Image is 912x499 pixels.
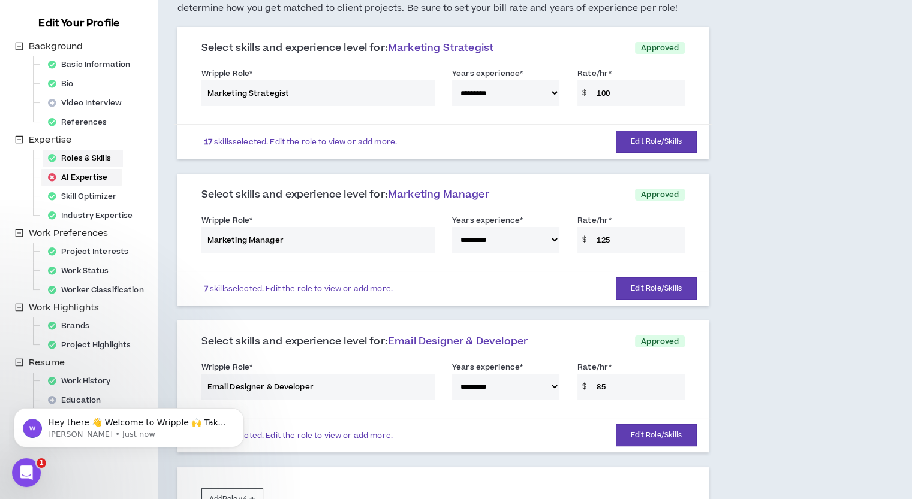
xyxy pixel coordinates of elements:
span: Background [29,40,83,53]
span: Select skills and experience level for: [201,41,493,55]
div: Project Highlights [43,337,143,353]
div: Skill Optimizer [43,188,128,205]
span: Resume [29,356,65,369]
span: Work Preferences [26,226,110,241]
div: Bio [43,75,86,92]
span: Background [26,40,85,54]
span: minus-square [15,303,23,312]
div: Industry Expertise [43,207,145,224]
span: minus-square [15,229,23,237]
span: minus-square [15,135,23,144]
p: skills selected. Edit the role to view or add more. [204,137,397,147]
button: Edit Role/Skills [616,424,697,446]
div: Project Interests [43,243,140,260]
div: AI Expertise [43,169,120,186]
span: Marketing Strategist [388,41,493,55]
div: Basic Information [43,56,142,73]
div: References [43,114,119,131]
span: Select skills and experience level for: [201,334,528,349]
div: Work History [43,373,123,389]
iframe: Intercom notifications message [9,383,249,467]
span: Marketing Manager [388,187,489,202]
iframe: Intercom live chat [12,458,41,487]
h3: Edit Your Profile [34,16,124,31]
span: Work Highlights [26,301,101,315]
span: Email Designer & Developer [388,334,528,349]
p: Approved [635,335,685,347]
div: Worker Classification [43,282,156,298]
b: 7 [204,283,208,294]
span: Work Preferences [29,227,108,240]
p: skills selected. Edit the role to view or add more. [204,431,393,440]
p: Approved [635,189,685,201]
span: Select skills and experience level for: [201,187,489,202]
p: Approved [635,42,685,54]
button: Edit Role/Skills [616,131,697,153]
p: skills selected. Edit the role to view or add more. [204,284,393,294]
span: 1 [37,458,46,468]
button: Edit Role/Skills [616,277,697,300]
div: Brands [43,317,101,334]
div: Roles & Skills [43,150,123,167]
span: Resume [26,356,67,370]
div: Video Interview [43,95,134,111]
span: Expertise [29,134,71,146]
div: Work Status [43,262,121,279]
span: minus-square [15,358,23,367]
b: 17 [204,137,212,147]
span: Work Highlights [29,301,99,314]
span: Expertise [26,133,74,147]
span: minus-square [15,42,23,50]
